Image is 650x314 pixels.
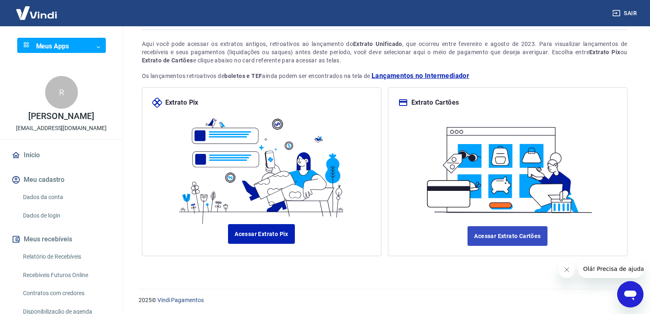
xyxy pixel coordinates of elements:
[411,98,459,108] p: Extrato Cartões
[157,297,204,303] a: Vindi Pagamentos
[20,189,113,206] a: Dados da conta
[10,230,113,248] button: Meus recebíveis
[20,207,113,224] a: Dados de login
[578,260,643,278] iframe: Mensagem da empresa
[5,6,69,12] span: Olá! Precisa de ajuda?
[353,41,402,47] strong: Extrato Unificado
[617,281,643,307] iframe: Botão para abrir a janela de mensagens
[20,267,113,284] a: Recebíveis Futuros Online
[420,117,595,216] img: ilustracard.1447bf24807628a904eb562bb34ea6f9.svg
[28,112,94,121] p: [PERSON_NAME]
[20,248,113,265] a: Relatório de Recebíveis
[142,57,193,64] strong: Extrato de Cartões
[611,6,640,21] button: Sair
[142,71,627,81] p: Os lançamentos retroativos de ainda podem ser encontrados na tela de
[10,146,113,164] a: Início
[10,171,113,189] button: Meu cadastro
[20,285,113,302] a: Contratos com credores
[45,76,78,109] div: R
[372,71,469,81] a: Lançamentos no Intermediador
[228,224,295,244] a: Acessar Extrato Pix
[142,40,627,64] div: Aqui você pode acessar os extratos antigos, retroativos ao lançamento do , que ocorreu entre feve...
[16,124,107,133] p: [EMAIL_ADDRESS][DOMAIN_NAME]
[224,73,262,79] strong: boletos e TEF
[468,226,547,246] a: Acessar Extrato Cartões
[139,296,630,305] p: 2025 ©
[559,261,575,278] iframe: Fechar mensagem
[10,0,63,25] img: Vindi
[589,49,620,55] strong: Extrato Pix
[165,98,198,108] p: Extrato Pix
[174,108,349,224] img: ilustrapix.38d2ed8fdf785898d64e9b5bf3a9451d.svg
